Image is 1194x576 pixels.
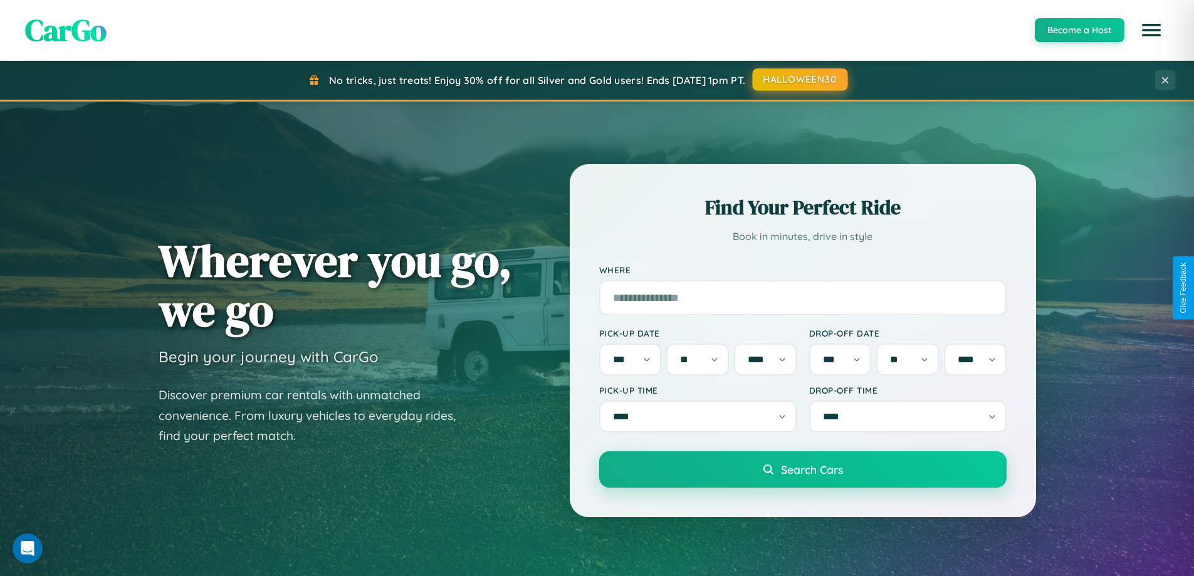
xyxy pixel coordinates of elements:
[13,533,43,563] iframe: Intercom live chat
[329,74,745,86] span: No tricks, just treats! Enjoy 30% off for all Silver and Gold users! Ends [DATE] 1pm PT.
[159,347,379,366] h3: Begin your journey with CarGo
[1179,263,1188,313] div: Give Feedback
[159,385,472,446] p: Discover premium car rentals with unmatched convenience. From luxury vehicles to everyday rides, ...
[1035,18,1124,42] button: Become a Host
[599,385,797,395] label: Pick-up Time
[1134,13,1169,48] button: Open menu
[159,236,512,335] h1: Wherever you go, we go
[599,328,797,338] label: Pick-up Date
[25,9,107,51] span: CarGo
[599,264,1007,275] label: Where
[599,194,1007,221] h2: Find Your Perfect Ride
[753,68,848,91] button: HALLOWEEN30
[599,451,1007,488] button: Search Cars
[781,463,843,476] span: Search Cars
[809,385,1007,395] label: Drop-off Time
[809,328,1007,338] label: Drop-off Date
[599,228,1007,246] p: Book in minutes, drive in style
